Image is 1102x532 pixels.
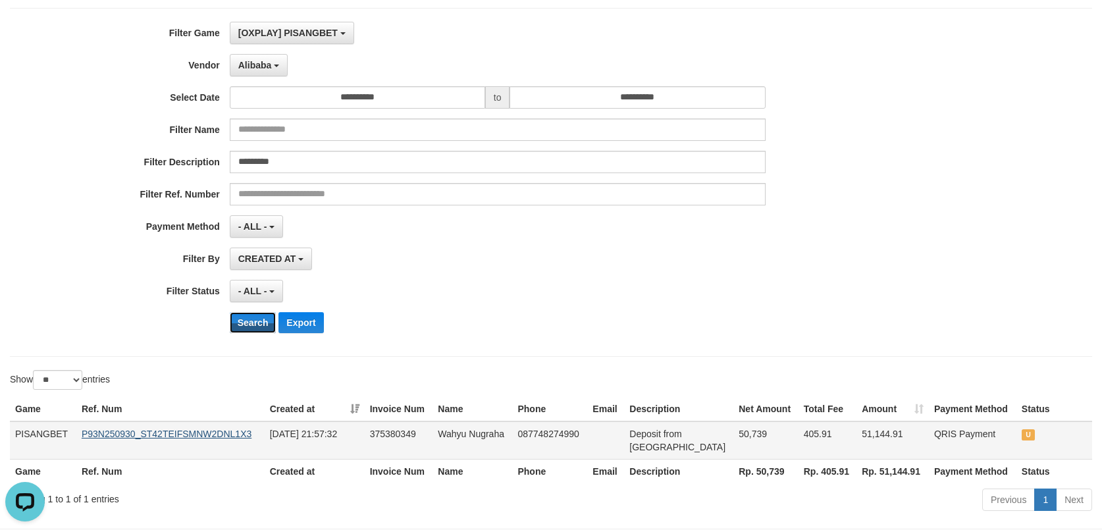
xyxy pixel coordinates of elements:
[1016,459,1092,483] th: Status
[733,397,798,421] th: Net Amount
[238,221,267,232] span: - ALL -
[10,459,76,483] th: Game
[5,5,45,45] button: Open LiveChat chat widget
[929,459,1016,483] th: Payment Method
[929,421,1016,460] td: QRIS Payment
[799,459,856,483] th: Rp. 405.91
[365,421,433,460] td: 375380349
[10,370,110,390] label: Show entries
[230,312,276,333] button: Search
[485,86,510,109] span: to
[265,397,365,421] th: Created at: activate to sort column ascending
[278,312,323,333] button: Export
[587,459,624,483] th: Email
[365,397,433,421] th: Invoice Num
[1022,429,1035,440] span: UNPAID
[856,397,929,421] th: Amount: activate to sort column ascending
[733,421,798,460] td: 50,739
[1056,489,1092,511] a: Next
[10,487,450,506] div: Showing 1 to 1 of 1 entries
[433,421,512,460] td: Wahyu Nugraha
[238,28,338,38] span: [OXPLAY] PISANGBET
[1034,489,1057,511] a: 1
[856,459,929,483] th: Rp. 51,144.91
[10,421,76,460] td: PISANGBET
[1016,397,1092,421] th: Status
[433,397,512,421] th: Name
[982,489,1035,511] a: Previous
[238,253,296,264] span: CREATED AT
[587,397,624,421] th: Email
[10,397,76,421] th: Game
[230,280,283,302] button: - ALL -
[856,421,929,460] td: 51,144.91
[82,429,251,439] a: P93N250930_ST42TEIFSMNW2DNL1X3
[929,397,1016,421] th: Payment Method
[365,459,433,483] th: Invoice Num
[238,286,267,296] span: - ALL -
[433,459,512,483] th: Name
[799,421,856,460] td: 405.91
[76,397,265,421] th: Ref. Num
[265,459,365,483] th: Created at
[265,421,365,460] td: [DATE] 21:57:32
[76,459,265,483] th: Ref. Num
[230,215,283,238] button: - ALL -
[230,22,354,44] button: [OXPLAY] PISANGBET
[33,370,82,390] select: Showentries
[230,54,288,76] button: Alibaba
[512,421,587,460] td: 087748274990
[624,459,733,483] th: Description
[512,397,587,421] th: Phone
[624,421,733,460] td: Deposit from [GEOGRAPHIC_DATA]
[238,60,272,70] span: Alibaba
[512,459,587,483] th: Phone
[624,397,733,421] th: Description
[799,397,856,421] th: Total Fee
[733,459,798,483] th: Rp. 50,739
[230,248,313,270] button: CREATED AT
